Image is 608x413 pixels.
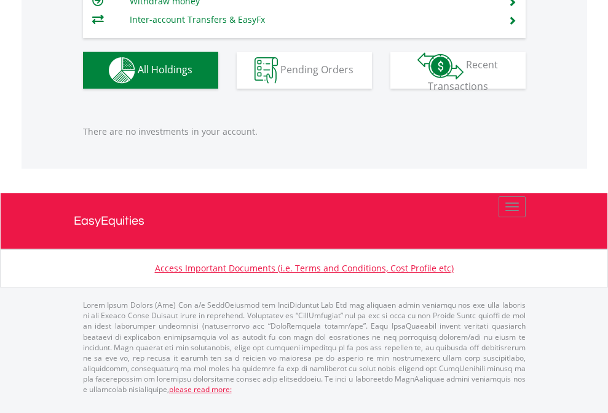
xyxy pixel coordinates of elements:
[130,10,493,29] td: Inter-account Transfers & EasyFx
[390,52,526,89] button: Recent Transactions
[83,52,218,89] button: All Holdings
[280,62,353,76] span: Pending Orders
[255,57,278,84] img: pending_instructions-wht.png
[74,193,535,249] a: EasyEquities
[169,384,232,395] a: please read more:
[138,62,192,76] span: All Holdings
[83,126,526,138] p: There are no investments in your account.
[109,57,135,84] img: holdings-wht.png
[417,52,464,79] img: transactions-zar-wht.png
[155,262,454,274] a: Access Important Documents (i.e. Terms and Conditions, Cost Profile etc)
[83,300,526,395] p: Lorem Ipsum Dolors (Ame) Con a/e SeddOeiusmod tem InciDiduntut Lab Etd mag aliquaen admin veniamq...
[237,52,372,89] button: Pending Orders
